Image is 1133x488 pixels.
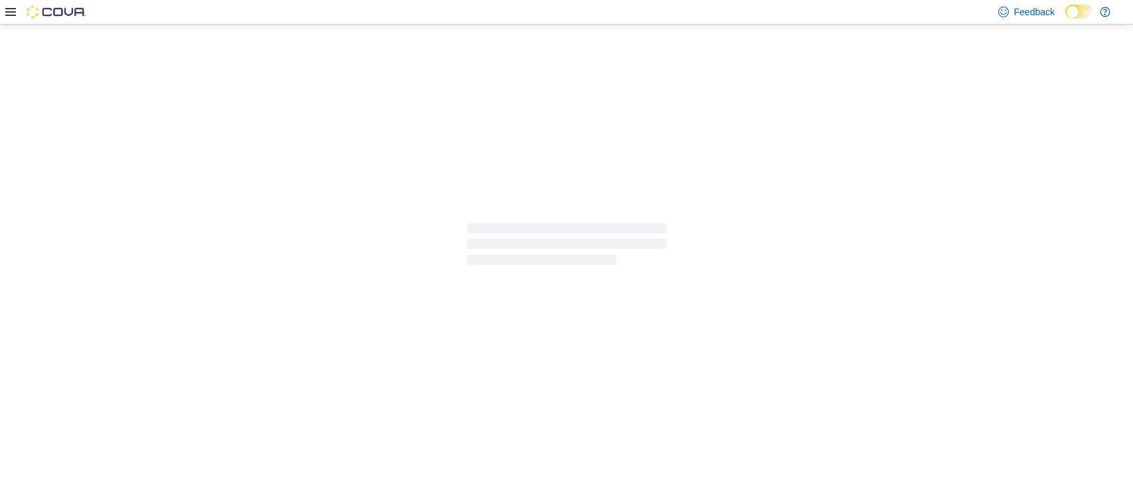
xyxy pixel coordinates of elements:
span: Feedback [1014,5,1055,19]
span: Loading [467,226,666,268]
input: Dark Mode [1065,5,1093,19]
img: Cova [27,5,86,19]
